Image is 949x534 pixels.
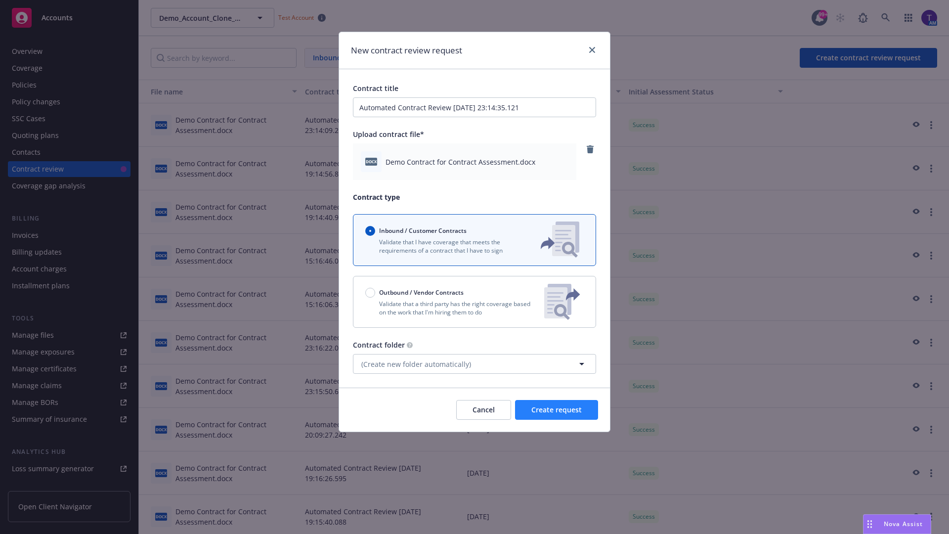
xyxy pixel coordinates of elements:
[351,44,462,57] h1: New contract review request
[863,515,876,534] div: Drag to move
[586,44,598,56] a: close
[365,226,375,236] input: Inbound / Customer Contracts
[365,288,375,298] input: Outbound / Vendor Contracts
[353,84,398,93] span: Contract title
[365,238,524,255] p: Validate that I have coverage that meets the requirements of a contract that I have to sign
[353,276,596,328] button: Outbound / Vendor ContractsValidate that a third party has the right coverage based on the work t...
[361,359,471,369] span: (Create new folder automatically)
[353,192,596,202] p: Contract type
[365,158,377,165] span: docx
[353,340,405,350] span: Contract folder
[353,354,596,374] button: (Create new folder automatically)
[584,143,596,155] a: remove
[456,400,511,420] button: Cancel
[379,226,467,235] span: Inbound / Customer Contracts
[353,97,596,117] input: Enter a title for this contract
[515,400,598,420] button: Create request
[531,405,582,414] span: Create request
[884,520,923,528] span: Nova Assist
[353,130,424,139] span: Upload contract file*
[365,300,536,316] p: Validate that a third party has the right coverage based on the work that I'm hiring them to do
[473,405,495,414] span: Cancel
[353,214,596,266] button: Inbound / Customer ContractsValidate that I have coverage that meets the requirements of a contra...
[386,157,535,167] span: Demo Contract for Contract Assessment.docx
[863,514,931,534] button: Nova Assist
[379,288,464,297] span: Outbound / Vendor Contracts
